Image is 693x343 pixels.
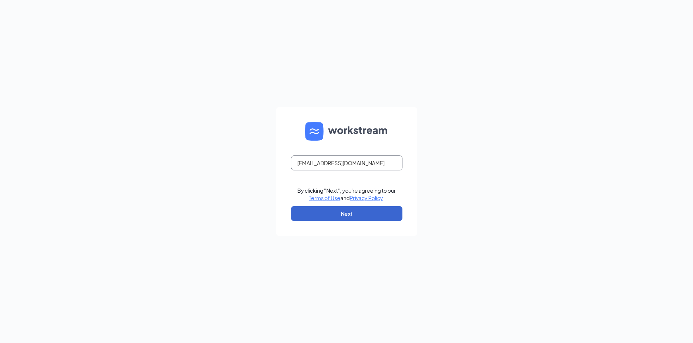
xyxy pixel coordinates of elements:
div: By clicking "Next", you're agreeing to our and . [297,187,396,202]
button: Next [291,206,402,221]
a: Terms of Use [309,195,340,201]
img: WS logo and Workstream text [305,122,388,141]
input: Email [291,156,402,170]
a: Privacy Policy [350,195,383,201]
